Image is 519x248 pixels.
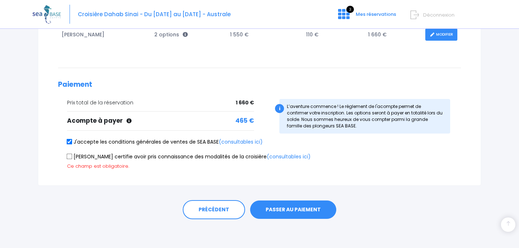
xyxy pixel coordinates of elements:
[67,99,254,107] div: Prix total de la réservation
[250,200,336,219] button: PASSER AU PAIEMENT
[219,138,263,145] a: (consultables ici)
[78,10,231,18] span: Croisière Dahab Sinai - Du [DATE] au [DATE] - Australe
[275,104,284,113] div: i
[279,99,450,134] div: L’aventure commence ! Le règlement de l'acompte permet de confirmer votre inscription. Les option...
[267,153,311,160] a: (consultables ici)
[58,25,151,45] td: [PERSON_NAME]
[58,81,461,89] h2: Paiement
[67,116,254,126] div: Acompte à payer
[346,6,354,13] span: 3
[302,25,364,45] td: 110 €
[154,31,188,38] span: 2 options
[332,13,400,20] a: 3 Mes réservations
[183,200,245,220] a: PRÉCÉDENT
[67,153,72,159] input: [PERSON_NAME] certifie avoir pris connaissance des modalités de la croisière(consultables ici)
[356,11,396,18] span: Mes réservations
[67,139,72,145] input: J'accepte les conditions générales de ventes de SEA BASE(consultables ici)
[67,163,456,170] div: Ce champ est obligatoire.
[236,99,254,107] span: 1 660 €
[67,153,311,161] label: [PERSON_NAME] certifie avoir pris connaissance des modalités de la croisière
[226,25,302,45] td: 1 550 €
[67,138,263,146] label: J'accepte les conditions générales de ventes de SEA BASE
[364,25,422,45] td: 1 660 €
[235,116,254,126] span: 465 €
[423,12,454,18] span: Déconnexion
